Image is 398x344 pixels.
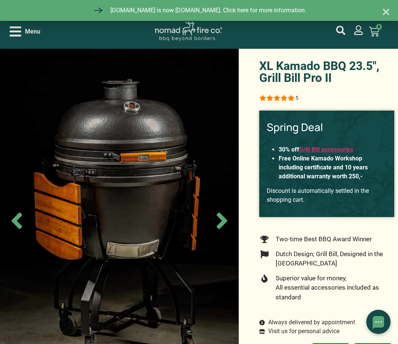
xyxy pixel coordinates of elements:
a: Visit us for personal advice [259,327,339,336]
a: Grill Bill accessories [299,146,353,153]
a: [DOMAIN_NAME] is now [DOMAIN_NAME]. Click here for more information. [92,4,306,17]
span: [DOMAIN_NAME] is now [DOMAIN_NAME]. Click here for more information. [109,6,306,15]
img: Nomad Logo [155,22,222,41]
div: Open/Close Menu [10,25,40,38]
h1: XL Kamado BBQ 23.5″, Grill Bill Pro II [259,60,394,84]
strong: 30% off [279,146,353,153]
span: Visit us for personal advice [266,327,339,336]
a: mijn account [336,26,345,35]
span: Two-time Best BBQ Award Winner [274,235,372,244]
p: Discount is automatically settled in the shopping cart. [267,187,387,204]
a: 0 [360,22,388,41]
span: Dutch Design; Grill Bill, Designed in the [GEOGRAPHIC_DATA] [274,249,394,268]
span: Previous slide [4,208,30,234]
span: Next slide [209,208,235,234]
span: Superior value for money, All essential accessories included as standard [274,274,394,302]
a: Always delivered by appointment [259,318,355,327]
span: Always delivered by appointment [266,318,355,327]
span: Menu [25,27,40,36]
strong: Free Online Kamado Workshop including certificate and 10 years additional warranty worth 250,- [279,155,368,180]
span: 0 [376,24,382,30]
h3: Spring Deal [267,121,387,134]
a: Close [382,7,391,16]
a: mijn account [354,25,363,35]
div: 5 [295,94,298,102]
